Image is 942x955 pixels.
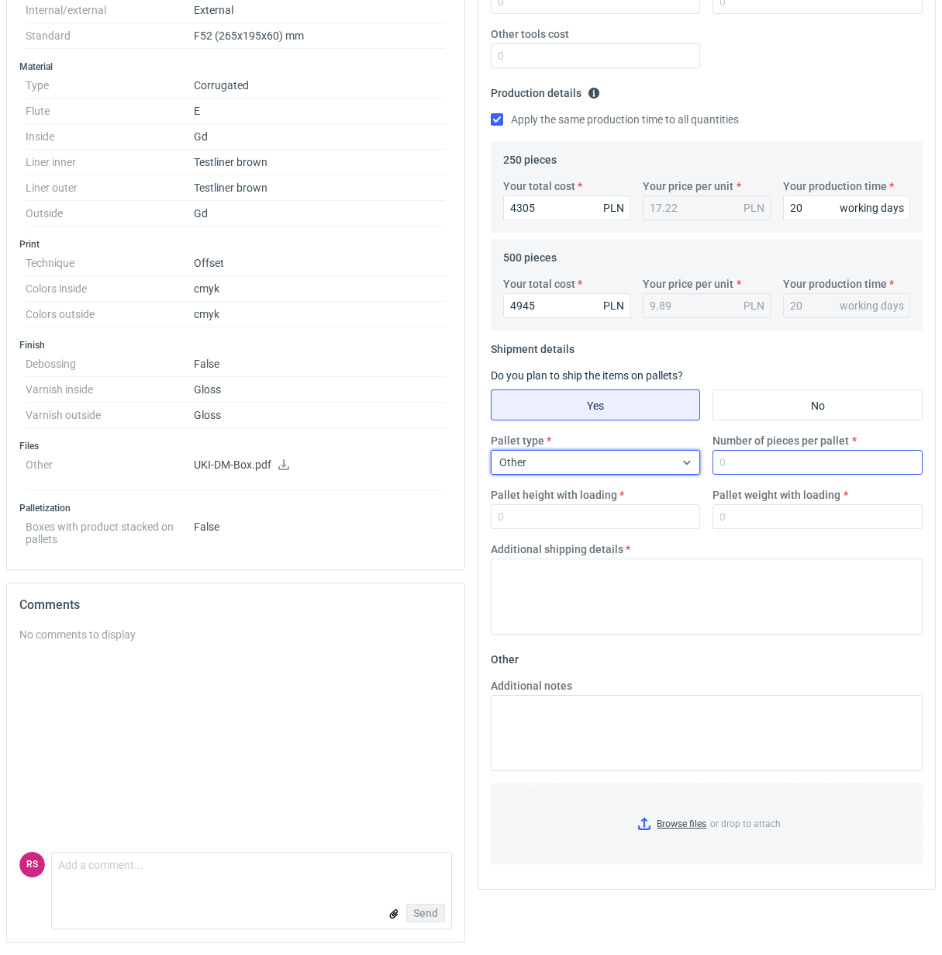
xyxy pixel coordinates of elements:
[26,514,194,545] dt: Boxes with product stacked on pallets
[194,201,446,227] dd: Gd
[744,200,764,216] div: PLN
[491,647,519,666] legend: Other
[713,487,840,503] label: Pallet weight with loading
[643,178,733,194] label: Your price per unit
[503,178,575,194] label: Your total cost
[713,433,849,448] label: Number of pieces per pallet
[194,514,446,545] dd: False
[19,627,452,642] div: No comments to display
[194,124,446,150] dd: Gd
[491,487,617,503] label: Pallet height with loading
[194,251,446,276] dd: Offset
[491,678,572,694] label: Additional notes
[194,302,446,327] dd: cmyk
[491,81,600,99] legend: Production details
[491,504,701,529] input: 0
[491,337,575,355] legend: Shipment details
[503,276,575,292] label: Your total cost
[491,389,701,420] label: Yes
[840,200,904,216] div: working days
[26,23,194,49] dt: Standard
[643,276,733,292] label: Your price per unit
[713,450,923,475] input: 0
[194,175,446,201] dd: Testliner brown
[503,195,631,220] input: 0
[19,596,452,614] h2: Comments
[26,251,194,276] dt: Technique
[26,452,194,490] dt: Other
[26,124,194,150] dt: Inside
[194,99,446,124] dd: E
[194,377,446,403] dd: Gloss
[26,175,194,201] dt: Liner outer
[26,99,194,124] dt: Flute
[713,389,923,420] label: No
[19,502,452,514] h3: Palletization
[713,504,923,529] input: 0
[603,200,624,216] div: PLN
[503,245,557,264] legend: 500 pieces
[26,201,194,227] dt: Outside
[19,238,452,251] h3: Print
[491,112,739,127] label: Apply the same production time to all quantities
[491,43,701,68] input: 0
[194,351,446,377] dd: False
[26,377,194,403] dt: Varnish inside
[491,433,544,448] label: Pallet type
[19,852,45,877] div: Rafał Stani
[19,61,452,73] h3: Material
[194,458,446,472] p: UKI-DM-Box.pdf
[26,403,194,428] dt: Varnish outside
[491,369,683,382] label: Do you plan to ship the items on pallets?
[499,456,526,469] span: Other
[492,784,923,863] label: or drop to attach
[744,298,764,313] div: PLN
[783,178,887,194] label: Your production time
[194,150,446,175] dd: Testliner brown
[491,542,623,557] label: Additional shipping details
[840,298,904,313] div: working days
[26,351,194,377] dt: Debossing
[603,298,624,313] div: PLN
[19,440,452,452] h3: Files
[503,147,557,166] legend: 250 pieces
[194,23,446,49] dd: F52 (265x195x60) mm
[413,908,438,919] span: Send
[194,403,446,428] dd: Gloss
[19,852,45,877] figcaption: RS
[26,73,194,99] dt: Type
[194,73,446,99] dd: Corrugated
[26,276,194,302] dt: Colors inside
[26,302,194,327] dt: Colors outside
[491,26,569,42] label: Other tools cost
[783,276,887,292] label: Your production time
[19,339,452,351] h3: Finish
[194,276,446,302] dd: cmyk
[406,904,445,922] button: Send
[26,150,194,175] dt: Liner inner
[783,195,911,220] input: 0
